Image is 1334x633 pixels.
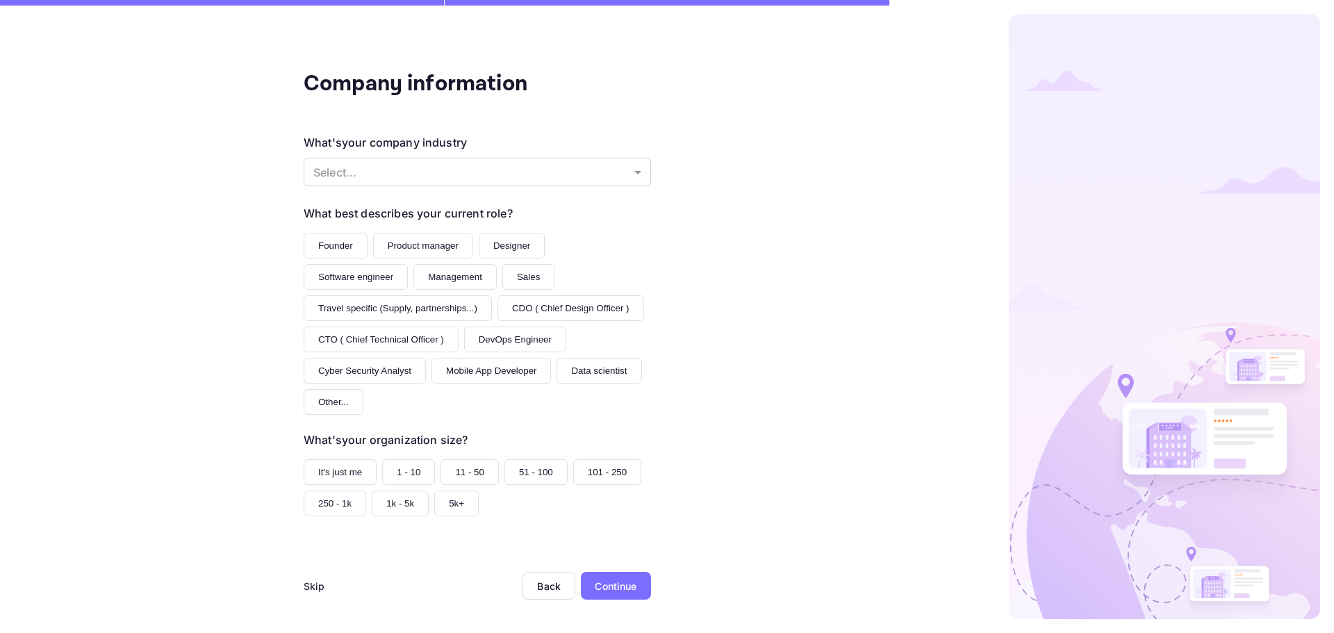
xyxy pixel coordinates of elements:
button: Sales [502,264,554,290]
button: Other... [304,389,363,415]
div: What's your company industry [304,134,467,151]
button: CTO ( Chief Technical Officer ) [304,327,459,352]
button: Travel specific (Supply, partnerships...) [304,295,492,321]
button: 1 - 10 [382,459,435,485]
button: Management [413,264,497,290]
button: 250 - 1k [304,491,366,516]
div: Without label [304,158,651,186]
button: It's just me [304,459,377,485]
button: Product manager [373,233,473,258]
div: What's your organization size? [304,431,468,448]
button: 1k - 5k [372,491,429,516]
div: Back [537,580,561,592]
button: 51 - 100 [504,459,568,485]
div: Continue [595,579,636,593]
button: 5k+ [434,491,479,516]
button: 11 - 50 [440,459,499,485]
button: Software engineer [304,264,408,290]
button: DevOps Engineer [464,327,566,352]
div: Company information [304,67,582,101]
p: Select... [313,164,629,181]
button: Cyber Security Analyst [304,358,426,384]
div: Skip [304,579,325,593]
button: Founder [304,233,368,258]
div: What best describes your current role? [304,205,513,222]
img: logo [1009,14,1320,619]
button: Designer [479,233,545,258]
button: Data scientist [557,358,641,384]
button: Mobile App Developer [431,358,551,384]
button: CDO ( Chief Design Officer ) [497,295,644,321]
button: 101 - 250 [573,459,641,485]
